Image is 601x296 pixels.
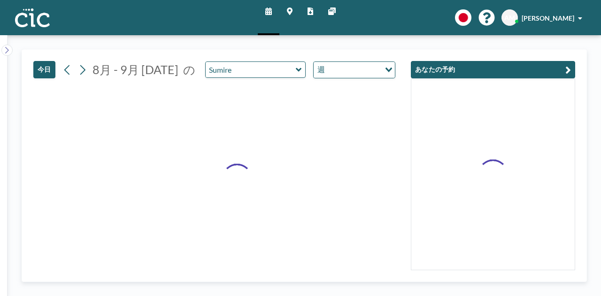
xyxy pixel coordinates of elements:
[206,62,296,77] input: Sumire
[316,64,327,76] span: 週
[183,62,195,77] span: の
[522,14,574,22] span: [PERSON_NAME]
[328,64,379,76] input: Search for option
[92,62,178,76] span: 8月 - 9月 [DATE]
[314,62,395,78] div: Search for option
[15,8,50,27] img: organization-logo
[504,14,515,22] span: AM
[33,61,55,78] button: 今日
[411,61,575,78] button: あなたの予約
